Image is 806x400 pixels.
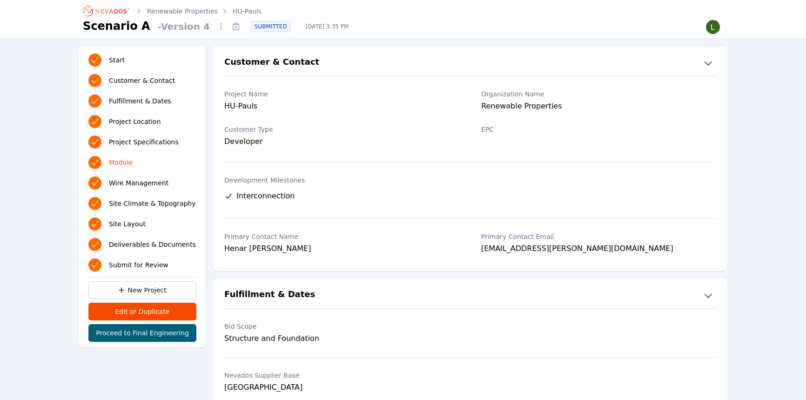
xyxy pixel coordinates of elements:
[224,136,459,147] div: Developer
[109,137,179,147] span: Project Specifications
[224,243,459,256] div: Henar [PERSON_NAME]
[109,260,168,270] span: Submit for Review
[251,21,291,32] div: SUBMITTED
[481,243,716,256] div: [EMAIL_ADDRESS][PERSON_NAME][DOMAIN_NAME]
[88,303,196,320] button: Edit or Duplicate
[109,76,175,85] span: Customer & Contact
[224,288,315,303] h2: Fulfillment & Dates
[481,89,716,99] label: Organization Name
[88,324,196,342] button: Proceed to Final Engineering
[109,117,161,126] span: Project Location
[705,20,720,34] img: Lamar Washington
[224,371,459,380] label: Nevados Supplier Base
[154,20,214,33] span: - Version 4
[109,96,171,106] span: Fulfillment & Dates
[109,199,195,208] span: Site Climate & Topography
[224,322,459,331] label: Bid Scope
[83,19,150,34] h1: Scenario A
[109,219,146,229] span: Site Layout
[481,125,716,134] label: EPC
[109,55,125,65] span: Start
[481,101,716,114] div: Renewable Properties
[224,125,459,134] label: Customer Type
[224,232,459,241] label: Primary Contact Name
[224,89,459,99] label: Project Name
[224,101,459,114] div: HU-Pauls
[224,382,459,393] div: [GEOGRAPHIC_DATA]
[147,7,218,16] a: Renewable Properties
[236,190,295,202] span: Interconnection
[88,281,196,299] a: New Project
[109,178,168,188] span: Wire Management
[83,4,262,19] nav: Breadcrumb
[88,52,196,273] nav: Progress
[109,158,133,167] span: Module
[224,176,716,185] label: Development Milestones
[213,55,727,70] button: Customer & Contact
[224,55,319,70] h2: Customer & Contact
[213,288,727,303] button: Fulfillment & Dates
[109,240,196,249] span: Deliverables & Documents
[481,232,716,241] label: Primary Contact Email
[298,23,356,30] span: [DATE] 3:35 PM
[224,333,459,344] div: Structure and Foundation
[233,7,262,16] a: HU-Pauls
